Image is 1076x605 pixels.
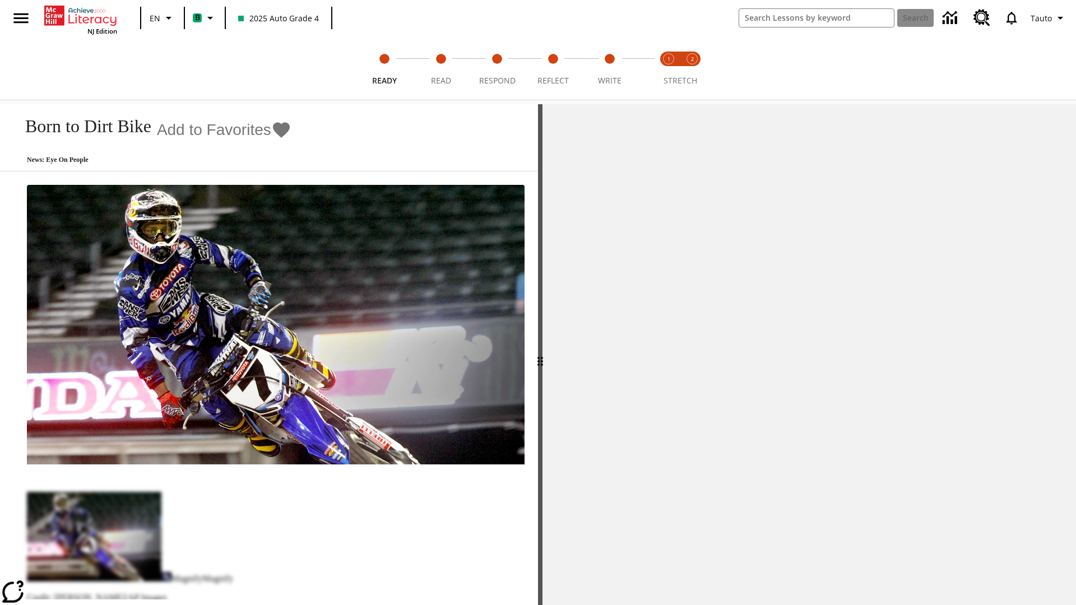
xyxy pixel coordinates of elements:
button: Profile/Settings [1026,8,1072,28]
button: Reflect step 4 of 5 [521,38,586,100]
button: Stretch Respond step 2 of 2 [676,38,708,100]
button: Language: EN, Select a language [145,8,180,28]
a: Notifications [997,3,1026,32]
span: Reflect [537,75,569,86]
span: Tauto [1031,12,1052,24]
span: Respond [479,75,516,86]
p: News: Eye On People [13,156,291,164]
img: Motocross racer James Stewart flies through the air on his dirt bike. [27,185,525,465]
text: 2 [691,55,694,63]
span: EN [150,12,160,24]
button: Respond step 3 of 5 [465,38,530,100]
span: Add to Favorites [157,121,271,139]
span: Read [431,75,451,86]
button: Open side menu [4,2,38,35]
a: Data Center [936,3,967,34]
button: Write step 5 of 5 [577,38,642,100]
button: Read step 2 of 5 [408,38,473,100]
span: Write [598,75,622,86]
input: search field [739,9,894,27]
div: Home [44,3,117,35]
button: Stretch Read step 1 of 2 [652,38,685,100]
span: B [195,11,200,25]
button: Boost Class color is mint green. Change class color [188,8,221,28]
text: 1 [667,55,670,63]
h1: Born to Dirt Bike [13,116,151,137]
span: NJ Edition [87,27,117,35]
button: Ready step 1 of 5 [352,38,417,100]
span: STRETCH [664,75,697,86]
span: Ready [372,75,397,86]
div: activity [542,104,1076,605]
span: 2025 Auto Grade 4 [238,12,319,24]
a: Resource Center, Will open in new tab [967,3,997,33]
button: Add to Favorites - Born to Dirt Bike [157,120,291,139]
div: Press Enter or Spacebar and then press right and left arrow keys to move the slider [538,104,542,605]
